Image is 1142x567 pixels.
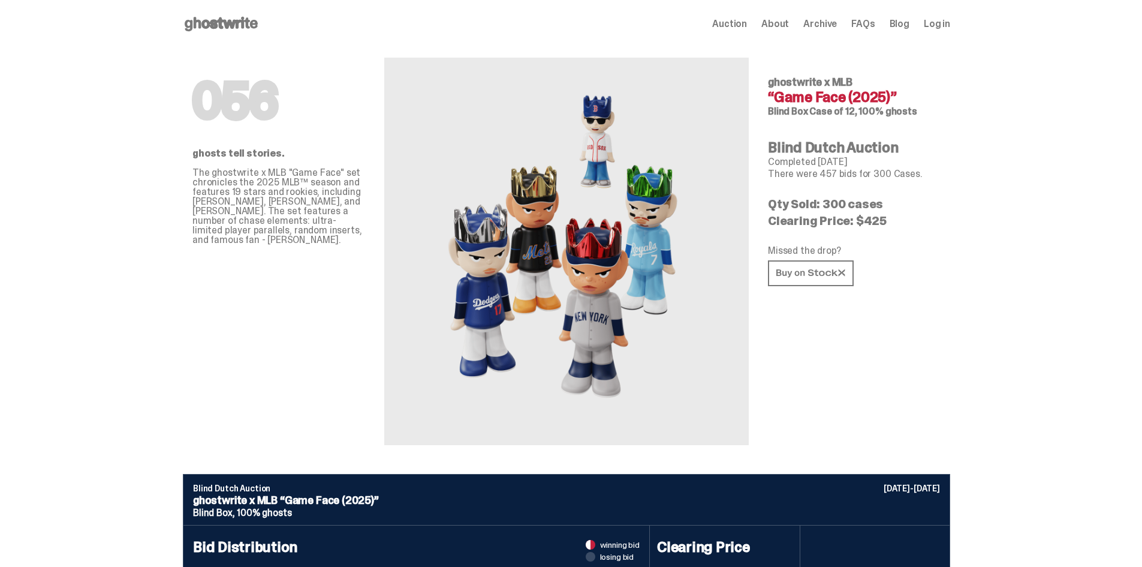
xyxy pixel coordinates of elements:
a: About [761,19,789,29]
p: Blind Dutch Auction [193,484,940,493]
span: losing bid [600,553,634,561]
h4: Clearing Price [657,540,793,554]
a: Log in [924,19,950,29]
h4: “Game Face (2025)” [768,90,941,104]
span: Blind Box [768,105,808,118]
a: FAQs [851,19,875,29]
p: There were 457 bids for 300 Cases. [768,169,941,179]
span: ghostwrite x MLB [768,75,852,89]
p: ghosts tell stories. [192,149,365,158]
span: 100% ghosts [237,506,291,519]
h1: 056 [192,77,365,125]
span: Blind Box, [193,506,234,519]
img: MLB&ldquo;Game Face (2025)&rdquo; [435,86,698,416]
p: Qty Sold: 300 cases [768,198,941,210]
h4: Blind Dutch Auction [768,140,941,155]
span: winning bid [600,541,640,549]
span: Case of 12, 100% ghosts [809,105,917,118]
p: ghostwrite x MLB “Game Face (2025)” [193,495,940,506]
a: Archive [803,19,837,29]
p: Missed the drop? [768,246,941,256]
a: Blog [890,19,909,29]
p: [DATE]-[DATE] [884,484,940,493]
a: Auction [712,19,747,29]
p: The ghostwrite x MLB "Game Face" set chronicles the 2025 MLB™ season and features 19 stars and ro... [192,168,365,245]
p: Completed [DATE] [768,157,941,167]
p: Clearing Price: $425 [768,215,941,227]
